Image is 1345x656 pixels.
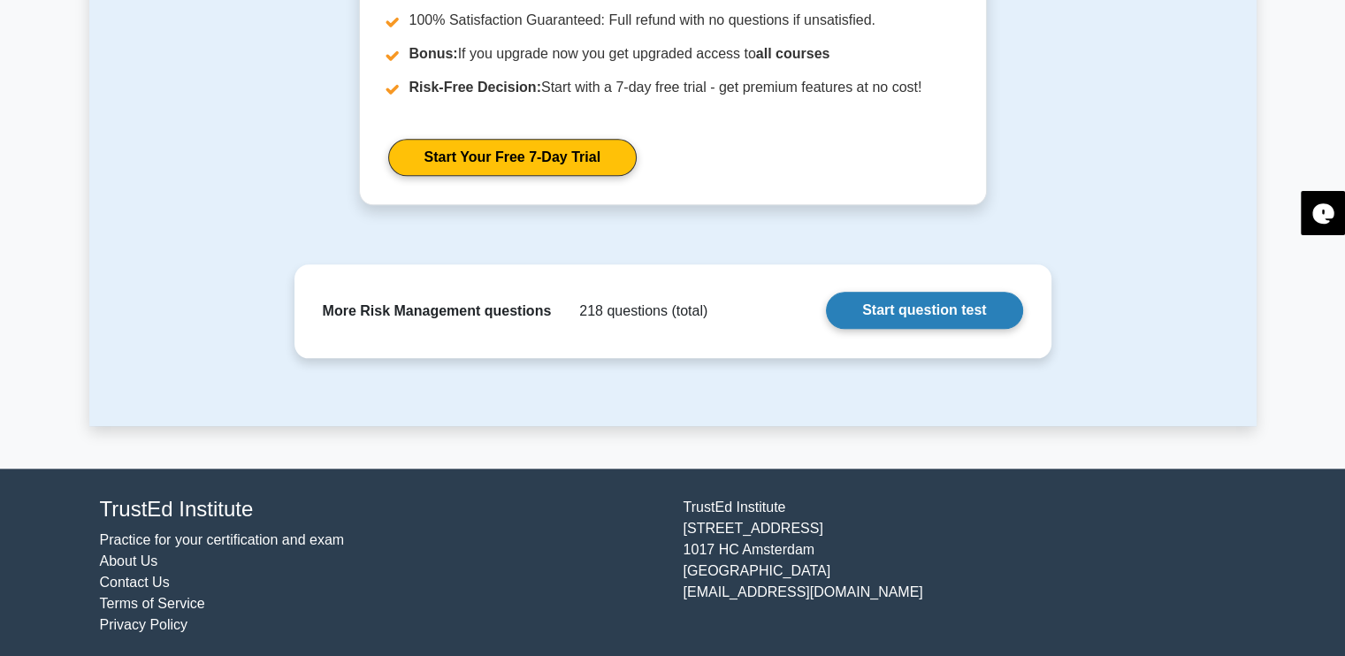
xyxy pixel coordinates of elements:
[100,575,170,590] a: Contact Us
[100,532,345,547] a: Practice for your certification and exam
[323,301,552,322] div: More Risk Management questions
[100,617,188,632] a: Privacy Policy
[826,292,1022,329] a: Start question test
[673,497,1257,636] div: TrustEd Institute [STREET_ADDRESS] 1017 HC Amsterdam [GEOGRAPHIC_DATA] [EMAIL_ADDRESS][DOMAIN_NAME]
[100,553,158,568] a: About Us
[100,497,662,523] h4: TrustEd Institute
[100,596,205,611] a: Terms of Service
[388,139,637,176] a: Start Your Free 7-Day Trial
[572,301,707,322] div: 218 questions (total)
